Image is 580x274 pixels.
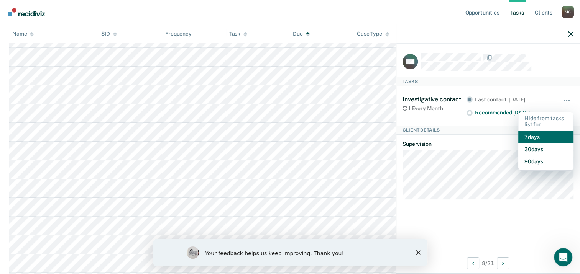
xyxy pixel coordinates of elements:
[153,239,427,266] iframe: Survey by Kim from Recidiviz
[562,6,574,18] div: M C
[396,77,580,86] div: Tasks
[518,155,573,168] button: 90 days
[554,248,572,266] iframe: Intercom live chat
[101,31,117,37] div: SID
[403,96,467,103] div: Investigative contact
[497,257,509,269] button: Next Client
[403,141,573,147] dt: Supervision
[518,143,573,155] button: 30 days
[562,6,574,18] button: Profile dropdown button
[518,131,573,143] button: 7 days
[396,126,580,135] div: Client Details
[229,31,247,37] div: Task
[475,109,552,116] div: Recommended [DATE]
[8,8,45,16] img: Recidiviz
[357,31,389,37] div: Case Type
[518,112,573,131] div: Hide from tasks list for...
[467,257,479,269] button: Previous Client
[12,31,34,37] div: Name
[396,253,580,273] div: 8 / 21
[475,96,552,103] div: Last contact: [DATE]
[293,31,310,37] div: Due
[165,31,192,37] div: Frequency
[403,105,467,112] div: 1 Every Month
